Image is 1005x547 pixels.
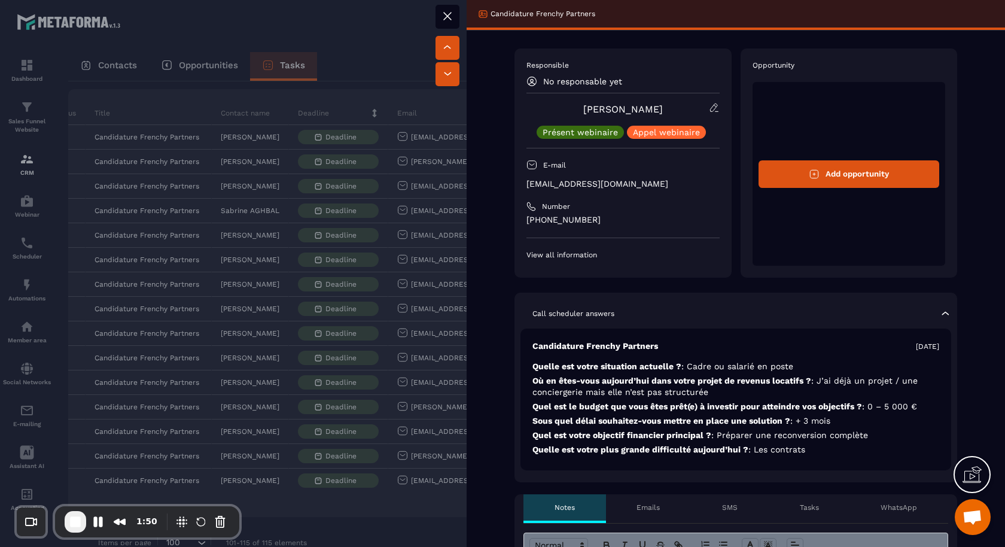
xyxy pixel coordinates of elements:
span: : Préparer une reconversion complète [711,430,868,440]
span: : + 3 mois [790,416,830,426]
p: Candidature Frenchy Partners [532,341,658,352]
p: Quelle est votre situation actuelle ? [532,361,939,372]
p: Emails [636,503,660,512]
div: Ouvrir le chat [955,499,991,535]
p: Candidature Frenchy Partners [491,9,595,19]
p: Sous quel délai souhaitez-vous mettre en place une solution ? [532,415,939,427]
p: Tasks [800,503,819,512]
p: Quel est votre objectif financier principal ? [532,430,939,441]
p: Présent webinaire [543,128,618,136]
p: SMS [722,503,738,512]
p: [EMAIL_ADDRESS][DOMAIN_NAME] [526,178,720,190]
p: Number [542,202,570,211]
p: Responsible [526,60,720,70]
p: E-mail [543,160,566,170]
span: : 0 – 5 000 € [862,402,917,411]
span: : Les contrats [748,445,805,454]
p: View all information [526,250,720,260]
p: Opportunity [753,60,946,70]
p: WhatsApp [881,503,917,512]
p: Notes [555,503,575,512]
p: Call scheduler answers [532,309,614,318]
p: Appel webinaire [633,128,700,136]
p: Où en êtes-vous aujourd’hui dans votre projet de revenus locatifs ? [532,375,939,398]
p: Quel est le budget que vous êtes prêt(e) à investir pour atteindre vos objectifs ? [532,401,939,412]
a: [PERSON_NAME] [583,104,663,115]
button: Add opportunity [759,160,940,188]
p: Quelle est votre plus grande difficulté aujourd’hui ? [532,444,939,455]
span: : Cadre ou salarié en poste [681,361,793,371]
p: [PHONE_NUMBER] [526,214,720,226]
p: [DATE] [916,342,939,351]
p: No responsable yet [543,77,622,86]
